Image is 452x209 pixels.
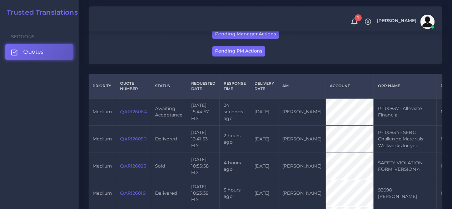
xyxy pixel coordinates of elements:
th: Priority [89,74,116,98]
span: medium [93,190,112,196]
td: [DATE] 10:55:58 EDT [187,153,219,180]
td: Sold [151,153,187,180]
td: P-100834 - SFBC Challenge Materials - Wellworks for you [374,125,437,153]
td: Delivered [151,180,187,207]
th: Response Time [220,74,250,98]
th: Account [326,74,373,98]
a: Trusted Translations [2,9,78,17]
a: [PERSON_NAME]avatar [373,15,437,29]
button: Pending PM Actions [212,46,265,56]
a: 1 [348,18,361,26]
a: QAR126023 [120,163,146,169]
td: P-100837 - Alleviate Financial [374,98,437,125]
th: Status [151,74,187,98]
td: [PERSON_NAME] [278,98,326,125]
td: Awaiting Acceptance [151,98,187,125]
td: [DATE] 15:44:57 EDT [187,98,219,125]
td: [DATE] [250,98,278,125]
td: 4 hours ago [220,153,250,180]
td: [DATE] [250,153,278,180]
span: medium [93,136,112,141]
th: Delivery Date [250,74,278,98]
td: [DATE] [250,125,278,153]
td: 93090 [PERSON_NAME] [374,180,437,207]
span: Quotes [23,48,44,56]
a: QAR126019 [120,190,145,196]
td: SAFETY VIOLATION FORM_VERSION 4 [374,153,437,180]
td: Delivered [151,125,187,153]
td: [PERSON_NAME] [278,153,326,180]
th: AM [278,74,326,98]
td: [DATE] 13:41:53 EDT [187,125,219,153]
td: [DATE] [250,180,278,207]
td: 5 hours ago [220,180,250,207]
th: Opp Name [374,74,437,98]
th: Quote Number [116,74,151,98]
a: Quotes [5,44,73,59]
td: [PERSON_NAME] [278,180,326,207]
td: [PERSON_NAME] [278,125,326,153]
img: avatar [420,15,434,29]
td: [DATE] 10:23:39 EDT [187,180,219,207]
span: medium [93,163,112,169]
a: QAR126064 [120,109,146,114]
a: QAR126050 [120,136,146,141]
td: 24 seconds ago [220,98,250,125]
th: Requested Date [187,74,219,98]
span: medium [93,109,112,114]
span: Sections [11,34,35,39]
span: 1 [354,14,362,21]
td: 2 hours ago [220,125,250,153]
span: [PERSON_NAME] [377,19,416,23]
